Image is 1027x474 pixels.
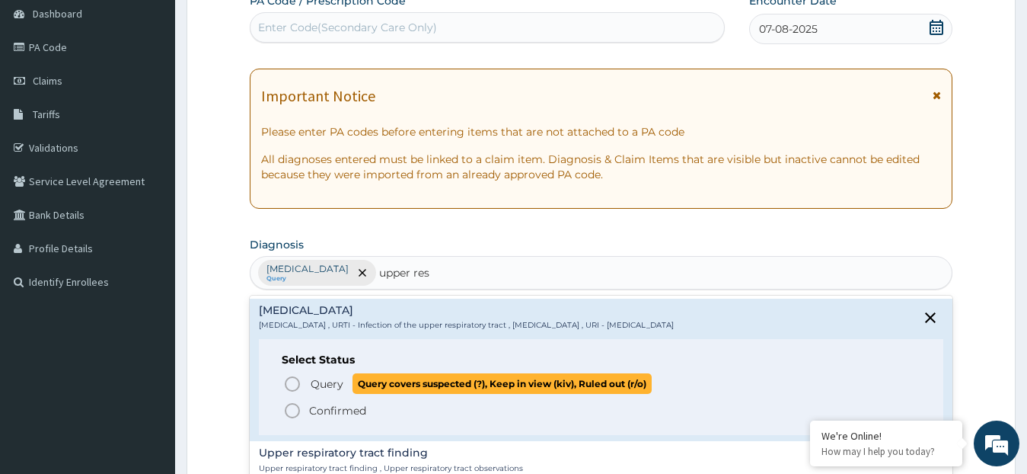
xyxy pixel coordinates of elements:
[921,309,939,327] i: close select status
[356,266,369,280] span: remove selection option
[8,314,290,367] textarea: Type your message and hit 'Enter'
[259,447,523,459] h4: Upper respiratory tract finding
[33,107,60,121] span: Tariffs
[759,21,818,37] span: 07-08-2025
[821,429,951,443] div: We're Online!
[266,275,349,283] small: Query
[261,88,375,104] h1: Important Notice
[283,375,301,393] i: status option query
[261,124,942,139] p: Please enter PA codes before entering items that are not attached to a PA code
[261,152,942,182] p: All diagnoses entered must be linked to a claim item. Diagnosis & Claim Items that are visible bu...
[266,263,349,275] p: [MEDICAL_DATA]
[311,376,343,392] span: Query
[79,85,256,105] div: Chat with us now
[259,305,674,316] h4: [MEDICAL_DATA]
[250,8,286,44] div: Minimize live chat window
[250,237,304,252] label: Diagnosis
[283,402,301,420] i: status option filled
[259,463,523,474] p: Upper respiratory tract finding , Upper respiratory tract observations
[282,354,921,366] h6: Select Status
[309,403,366,418] p: Confirmed
[33,7,82,21] span: Dashboard
[258,20,437,35] div: Enter Code(Secondary Care Only)
[88,141,210,295] span: We're online!
[259,320,674,331] p: [MEDICAL_DATA] , URTI - Infection of the upper respiratory tract , [MEDICAL_DATA] , URI - [MEDICA...
[352,373,652,394] span: Query covers suspected (?), Keep in view (kiv), Ruled out (r/o)
[28,76,62,114] img: d_794563401_company_1708531726252_794563401
[33,74,62,88] span: Claims
[821,445,951,458] p: How may I help you today?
